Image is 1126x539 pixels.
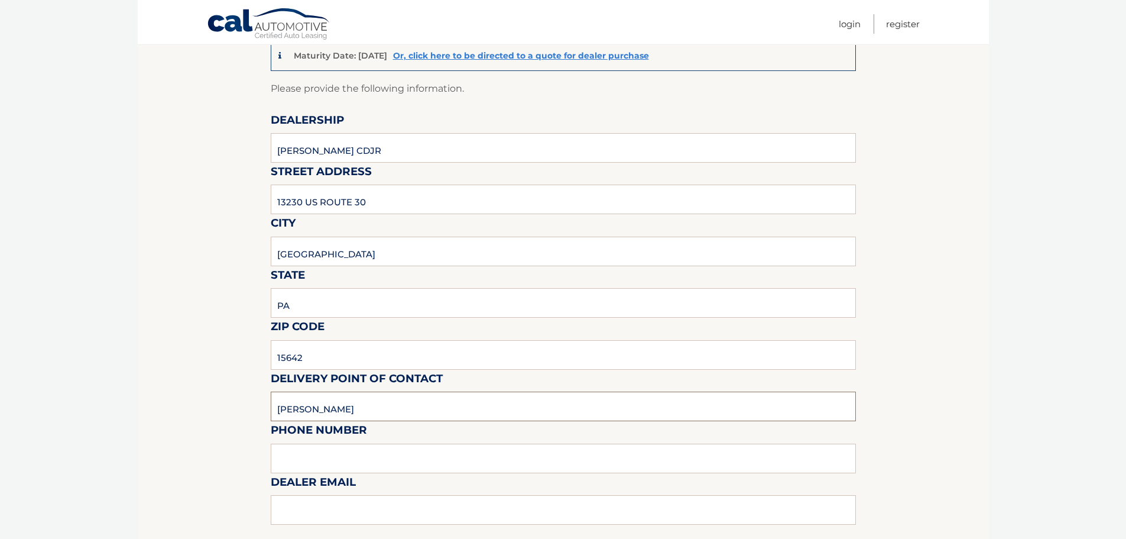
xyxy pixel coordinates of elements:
label: State [271,266,305,288]
label: City [271,214,296,236]
label: Dealership [271,111,344,133]
label: Dealer Email [271,473,356,495]
label: Zip Code [271,318,325,340]
a: Register [886,14,920,34]
label: Delivery Point of Contact [271,370,443,392]
p: Please provide the following information. [271,80,856,97]
a: Or, click here to be directed to a quote for dealer purchase [393,50,649,61]
p: Maturity Date: [DATE] [294,50,387,61]
label: Street Address [271,163,372,185]
a: Login [839,14,861,34]
a: Cal Automotive [207,8,331,42]
label: Phone Number [271,421,367,443]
